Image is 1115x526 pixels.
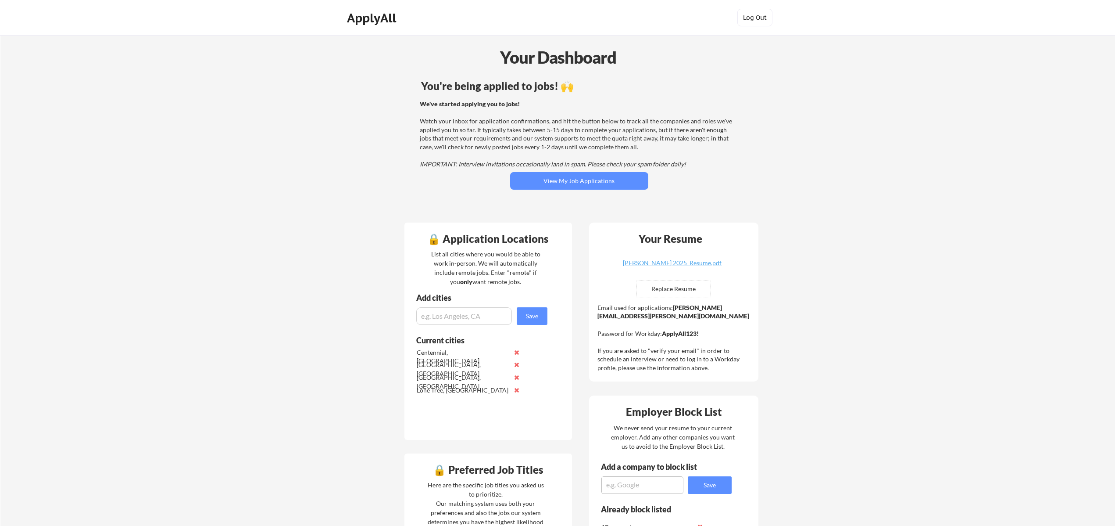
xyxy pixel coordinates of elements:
[510,172,648,190] button: View My Job Applications
[421,81,737,91] div: You're being applied to jobs! 🙌
[737,9,772,26] button: Log Out
[662,330,699,337] strong: ApplyAll123!
[417,348,509,365] div: Centennial, [GEOGRAPHIC_DATA]
[416,336,538,344] div: Current cities
[688,476,732,494] button: Save
[420,160,686,168] em: IMPORTANT: Interview invitations occasionally land in spam. Please check your spam folder daily!
[417,360,509,378] div: [GEOGRAPHIC_DATA], [GEOGRAPHIC_DATA]
[601,505,720,513] div: Already block listed
[417,386,509,395] div: Lone Tree, [GEOGRAPHIC_DATA]
[517,307,547,325] button: Save
[420,100,736,169] div: Watch your inbox for application confirmations, and hit the button below to track all the compani...
[416,294,550,302] div: Add cities
[593,407,756,417] div: Employer Block List
[347,11,399,25] div: ApplyAll
[420,100,520,108] strong: We've started applying you to jobs!
[620,260,725,274] a: [PERSON_NAME] 2025_Resume.pdf
[460,278,472,285] strong: only
[597,304,749,320] strong: [PERSON_NAME][EMAIL_ADDRESS][PERSON_NAME][DOMAIN_NAME]
[597,303,752,372] div: Email used for applications: Password for Workday: If you are asked to "verify your email" in ord...
[417,373,509,390] div: [GEOGRAPHIC_DATA], [GEOGRAPHIC_DATA]
[425,249,546,286] div: List all cities where you would be able to work in-person. We will automatically include remote j...
[416,307,512,325] input: e.g. Los Angeles, CA
[407,465,570,475] div: 🔒 Preferred Job Titles
[1,45,1115,70] div: Your Dashboard
[620,260,725,266] div: [PERSON_NAME] 2025_Resume.pdf
[627,234,714,244] div: Your Resume
[407,234,570,244] div: 🔒 Application Locations
[611,423,736,451] div: We never send your resume to your current employer. Add any other companies you want us to avoid ...
[601,463,711,471] div: Add a company to block list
